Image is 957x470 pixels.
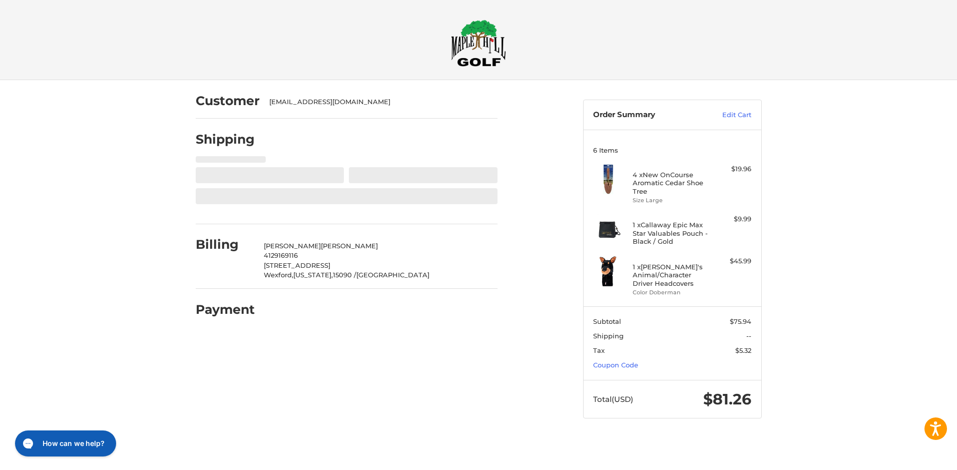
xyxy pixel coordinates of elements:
span: Subtotal [593,317,621,325]
span: $5.32 [735,346,751,354]
h3: Order Summary [593,110,701,120]
div: $45.99 [712,256,751,266]
h2: Customer [196,93,260,109]
span: $75.94 [730,317,751,325]
div: $9.99 [712,214,751,224]
a: Coupon Code [593,361,638,369]
span: [PERSON_NAME] [321,242,378,250]
span: [STREET_ADDRESS] [264,261,330,269]
img: Maple Hill Golf [451,20,506,67]
li: Color Doberman [633,288,709,297]
span: [US_STATE], [293,271,333,279]
h4: 1 x [PERSON_NAME]'s Animal/Character Driver Headcovers [633,263,709,287]
span: [GEOGRAPHIC_DATA] [356,271,429,279]
div: [EMAIL_ADDRESS][DOMAIN_NAME] [269,97,488,107]
span: [PERSON_NAME] [264,242,321,250]
h2: Billing [196,237,254,252]
span: 4129169116 [264,251,298,259]
div: $19.96 [712,164,751,174]
h2: Shipping [196,132,255,147]
a: Edit Cart [701,110,751,120]
span: 15090 / [333,271,356,279]
span: Shipping [593,332,624,340]
span: Total (USD) [593,394,633,404]
h4: 1 x Callaway Epic Max Star Valuables Pouch - Black / Gold [633,221,709,245]
iframe: Gorgias live chat messenger [10,427,119,460]
span: $81.26 [703,390,751,408]
h3: 6 Items [593,146,751,154]
h4: 4 x New OnCourse Aromatic Cedar Shoe Tree [633,171,709,195]
span: Tax [593,346,605,354]
h2: Payment [196,302,255,317]
span: Wexford, [264,271,293,279]
span: -- [746,332,751,340]
li: Size Large [633,196,709,205]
